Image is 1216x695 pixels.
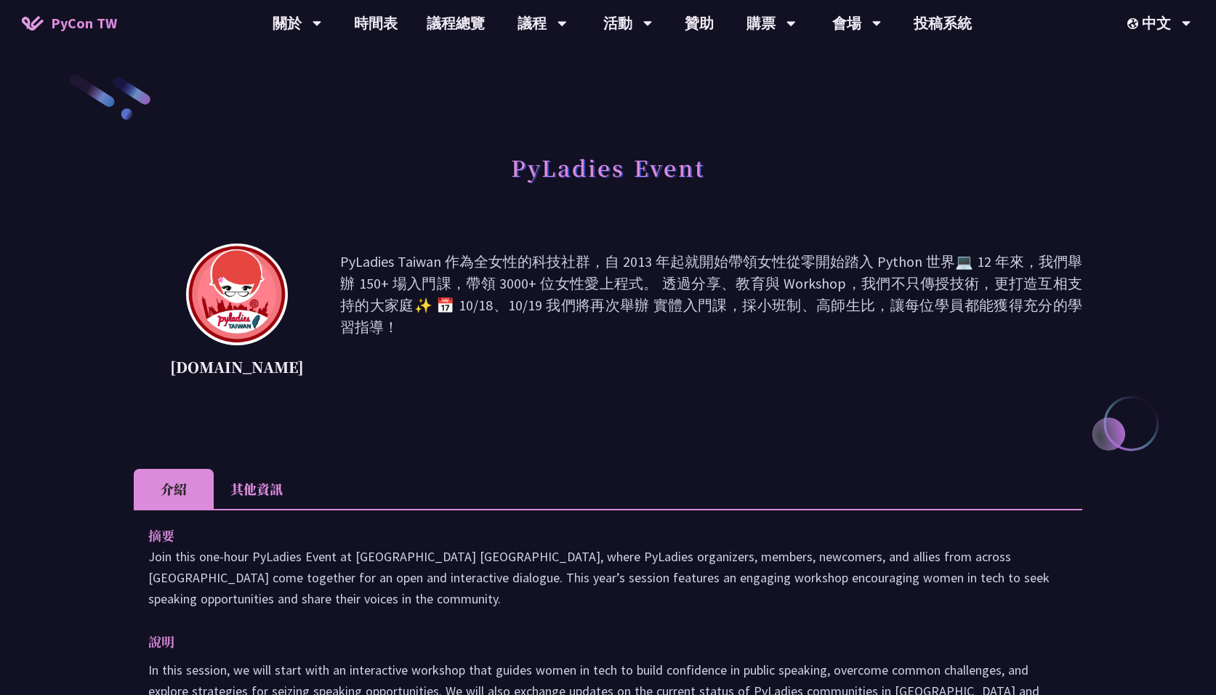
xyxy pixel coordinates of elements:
[134,469,214,509] li: 介紹
[51,12,117,34] span: PyCon TW
[214,469,299,509] li: 其他資訊
[511,145,705,189] h1: PyLadies Event
[148,631,1039,652] p: 說明
[170,356,304,378] p: [DOMAIN_NAME]
[1127,18,1142,29] img: Locale Icon
[22,16,44,31] img: Home icon of PyCon TW 2025
[148,525,1039,546] p: 摘要
[148,546,1068,609] p: Join this one-hour PyLadies Event at [GEOGRAPHIC_DATA] [GEOGRAPHIC_DATA], where PyLadies organize...
[7,5,132,41] a: PyCon TW
[186,244,288,345] img: pyladies.tw
[340,251,1082,382] p: PyLadies Taiwan 作為全女性的科技社群，自 2013 年起就開始帶領女性從零開始踏入 Python 世界💻 12 年來，我們舉辦 150+ 場入門課，帶領 3000+ 位女性愛上程...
